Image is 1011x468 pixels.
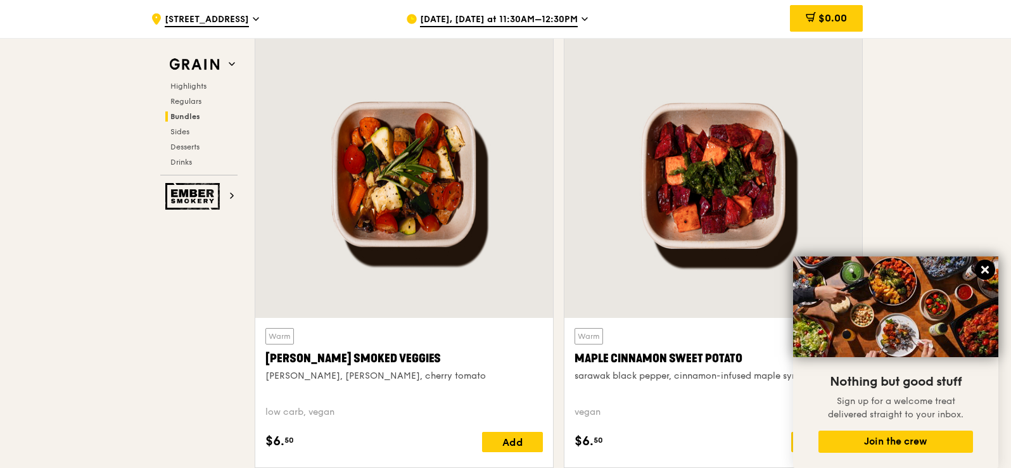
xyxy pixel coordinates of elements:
span: $6. [265,432,284,451]
div: Warm [265,328,294,345]
span: Nothing but good stuff [830,374,962,389]
span: Highlights [170,82,207,91]
button: Join the crew [818,431,973,453]
div: [PERSON_NAME] Smoked Veggies [265,350,543,367]
img: Grain web logo [165,53,224,76]
img: DSC07876-Edit02-Large.jpeg [793,256,998,357]
span: Drinks [170,158,192,167]
span: 50 [284,435,294,445]
div: Maple Cinnamon Sweet Potato [575,350,852,367]
div: Add [791,432,852,452]
div: [PERSON_NAME], [PERSON_NAME], cherry tomato [265,370,543,383]
span: Regulars [170,97,201,106]
span: Bundles [170,112,200,121]
span: Sign up for a welcome treat delivered straight to your inbox. [828,396,963,420]
span: Desserts [170,142,200,151]
div: vegan [575,406,852,422]
div: low carb, vegan [265,406,543,422]
span: $6. [575,432,594,451]
span: [DATE], [DATE] at 11:30AM–12:30PM [420,13,578,27]
span: $0.00 [818,12,847,24]
span: 50 [594,435,603,445]
span: [STREET_ADDRESS] [165,13,249,27]
div: Warm [575,328,603,345]
img: Ember Smokery web logo [165,183,224,210]
div: Add [482,432,543,452]
span: Sides [170,127,189,136]
div: sarawak black pepper, cinnamon-infused maple syrup, kale [575,370,852,383]
button: Close [975,260,995,280]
